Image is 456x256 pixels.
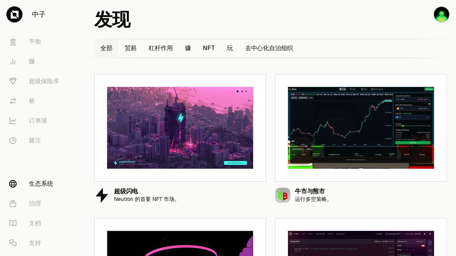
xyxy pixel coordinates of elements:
font: 治理 [29,199,41,207]
a: 文档 [3,213,82,233]
a: 治理 [3,194,82,213]
font: 去中心化自治组织 [245,44,293,52]
a: 牛市与熊市预览图 [275,74,447,182]
a: 订单簿 [3,111,82,131]
a: 赌注 [3,131,82,150]
a: 生态系统 [3,174,82,194]
img: 牛市与熊市预览图 [288,87,434,169]
font: 赌注 [29,136,41,144]
font: 中子 [32,10,46,19]
a: 支持 [3,233,82,253]
a: 赚 [3,52,82,71]
font: 赚 [185,44,191,52]
font: 运行多空策略。 [295,196,332,202]
font: 桥 [29,97,35,105]
font: 玩 [227,44,233,52]
font: NFT [203,44,214,52]
font: Neutron 的首要 NFT 市场。 [114,196,180,202]
font: 文档 [29,219,41,227]
font: 贸易 [125,44,137,52]
font: 生态系统 [29,180,53,188]
img: j [433,6,450,23]
a: 超级保险库 [3,71,82,91]
font: 赚 [29,57,35,65]
font: 牛市与熊市 [295,187,325,195]
font: 平衡 [29,38,41,46]
font: 杠杆作用 [149,44,173,52]
a: 平衡 [3,32,82,52]
font: 超级闪电 [114,187,138,195]
font: 支持 [29,239,41,247]
a: Superbolt预览图 [94,74,266,182]
font: 发现 [94,8,130,31]
a: 桥 [3,91,82,111]
font: 订单簿 [29,117,47,125]
font: 超级保险库 [29,77,59,85]
font: 全部 [100,44,112,52]
img: Superbolt预览图 [107,87,253,169]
